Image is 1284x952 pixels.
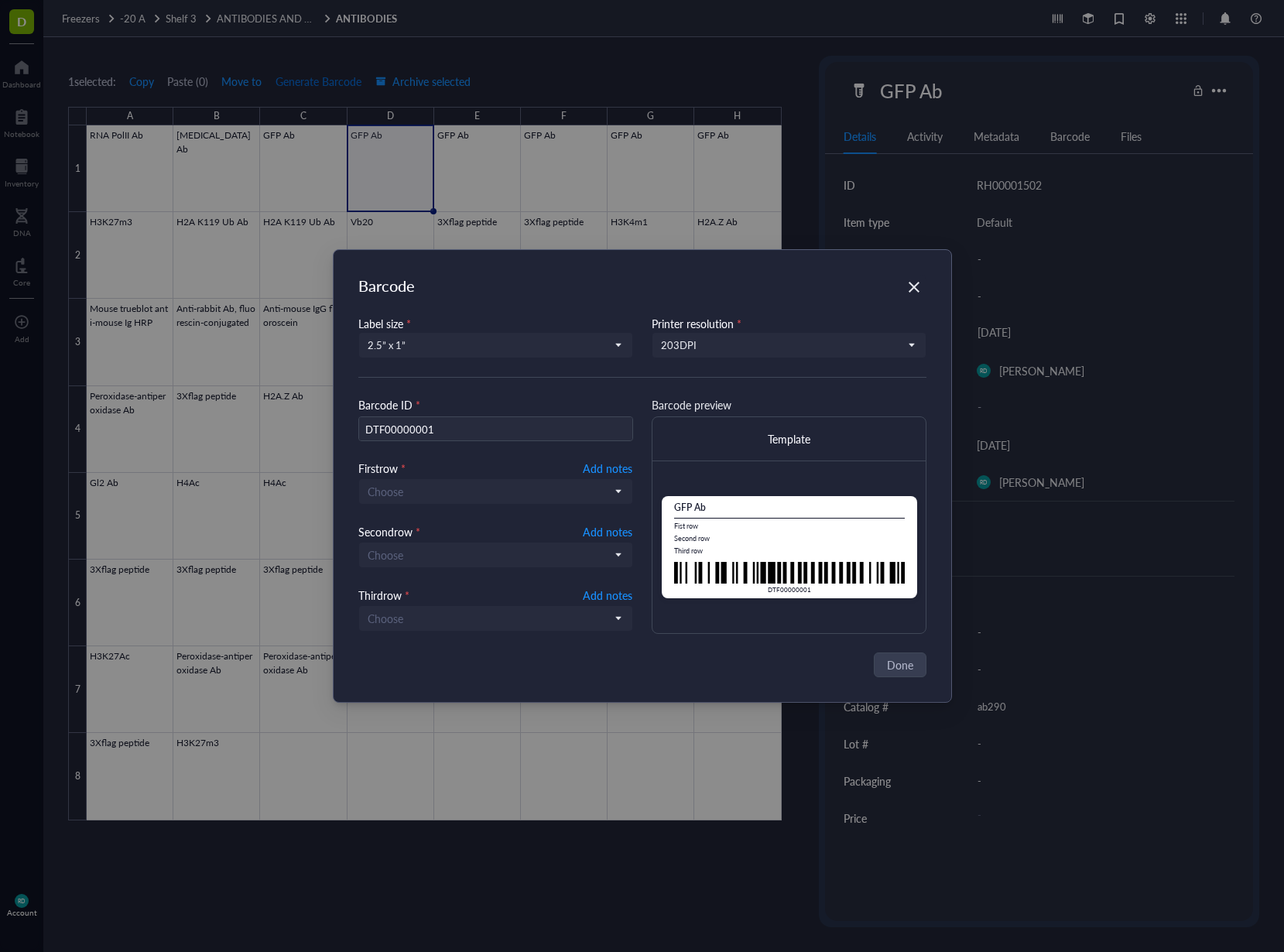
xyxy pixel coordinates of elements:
[767,430,810,447] div: Template
[358,460,406,477] div: First row
[583,459,632,478] span: Add notes
[583,586,632,604] span: Add notes
[874,652,926,677] button: Done
[358,315,633,332] div: Label size
[358,396,633,413] div: Barcode ID
[358,275,415,296] div: Barcode
[582,587,633,604] button: Add notes
[358,587,409,604] div: Third row
[661,338,914,352] span: 203 DPI
[673,562,904,584] img: 5pAtDsAAAAGSURBVAMAd2Zigy+qn2YAAAAASUVORK5CYII=
[902,275,926,300] button: Close
[673,585,904,594] div: DTF00000001
[673,501,904,515] div: GFP Ab
[673,522,904,531] div: Fist row
[582,523,633,540] button: Add notes
[358,523,420,540] div: Second row
[652,315,926,332] div: Printer resolution
[902,278,926,296] span: Close
[673,534,904,543] div: Second row
[652,396,926,413] div: Barcode preview
[673,546,904,556] div: Third row
[583,522,632,541] span: Add notes
[368,338,621,352] span: 2.5” x 1”
[582,460,633,477] button: Add notes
